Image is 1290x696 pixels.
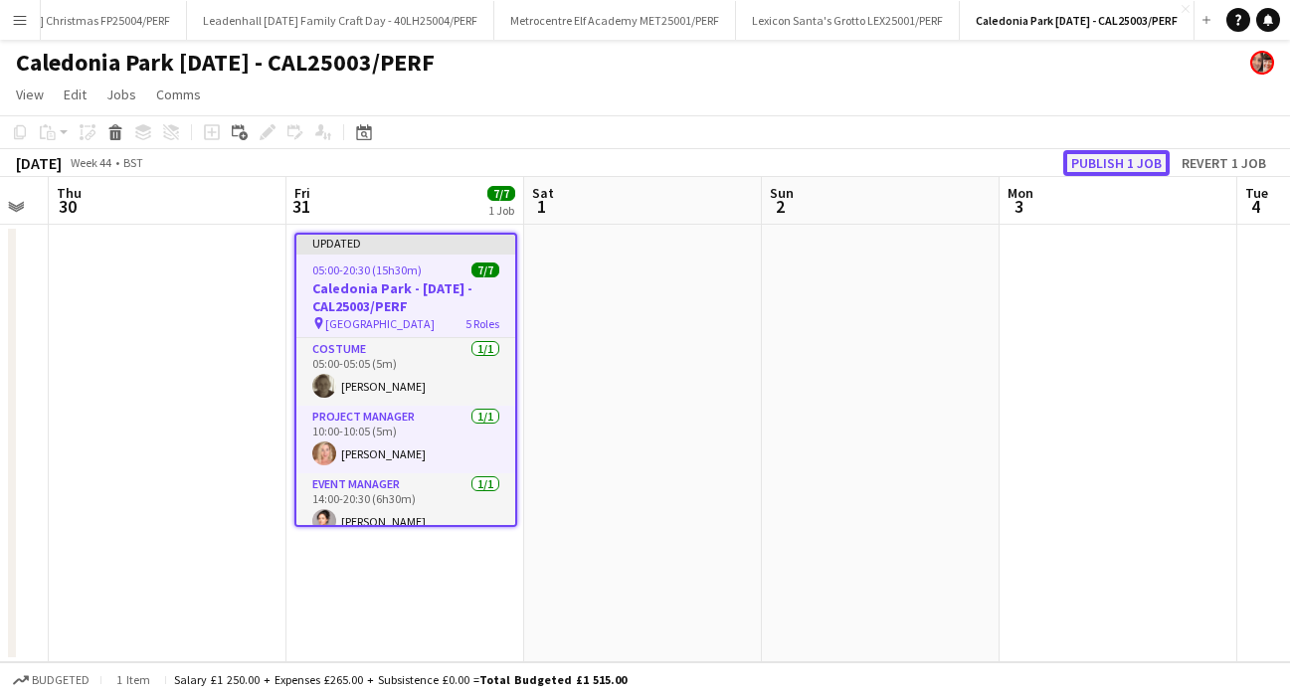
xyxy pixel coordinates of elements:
[1008,184,1033,202] span: Mon
[1005,195,1033,218] span: 3
[148,82,209,107] a: Comms
[960,1,1195,40] button: Caledonia Park [DATE] - CAL25003/PERF
[479,672,627,687] span: Total Budgeted £1 515.00
[488,203,514,218] div: 1 Job
[10,669,92,691] button: Budgeted
[296,338,515,406] app-card-role: Costume1/105:00-05:05 (5m)[PERSON_NAME]
[291,195,310,218] span: 31
[1245,184,1268,202] span: Tue
[296,235,515,251] div: Updated
[736,1,960,40] button: Lexicon Santa's Grotto LEX25001/PERF
[16,153,62,173] div: [DATE]
[529,195,554,218] span: 1
[1242,195,1268,218] span: 4
[294,184,310,202] span: Fri
[16,48,435,78] h1: Caledonia Park [DATE] - CAL25003/PERF
[770,184,794,202] span: Sun
[532,184,554,202] span: Sat
[465,316,499,331] span: 5 Roles
[487,186,515,201] span: 7/7
[64,86,87,103] span: Edit
[8,82,52,107] a: View
[294,233,517,527] app-job-card: Updated05:00-20:30 (15h30m)7/7Caledonia Park - [DATE] - CAL25003/PERF [GEOGRAPHIC_DATA]5 RolesCos...
[325,316,435,331] span: [GEOGRAPHIC_DATA]
[56,82,94,107] a: Edit
[16,86,44,103] span: View
[156,86,201,103] span: Comms
[1250,51,1274,75] app-user-avatar: Performer Department
[66,155,115,170] span: Week 44
[494,1,736,40] button: Metrocentre Elf Academy MET25001/PERF
[54,195,82,218] span: 30
[1063,150,1170,176] button: Publish 1 job
[106,86,136,103] span: Jobs
[57,184,82,202] span: Thu
[187,1,494,40] button: Leadenhall [DATE] Family Craft Day - 40LH25004/PERF
[312,262,422,277] span: 05:00-20:30 (15h30m)
[109,672,157,687] span: 1 item
[296,473,515,541] app-card-role: Event Manager1/114:00-20:30 (6h30m)[PERSON_NAME]
[296,279,515,315] h3: Caledonia Park - [DATE] - CAL25003/PERF
[98,82,144,107] a: Jobs
[32,673,90,687] span: Budgeted
[471,262,499,277] span: 7/7
[1174,150,1274,176] button: Revert 1 job
[296,406,515,473] app-card-role: Project Manager1/110:00-10:05 (5m)[PERSON_NAME]
[767,195,794,218] span: 2
[174,672,627,687] div: Salary £1 250.00 + Expenses £265.00 + Subsistence £0.00 =
[123,155,143,170] div: BST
